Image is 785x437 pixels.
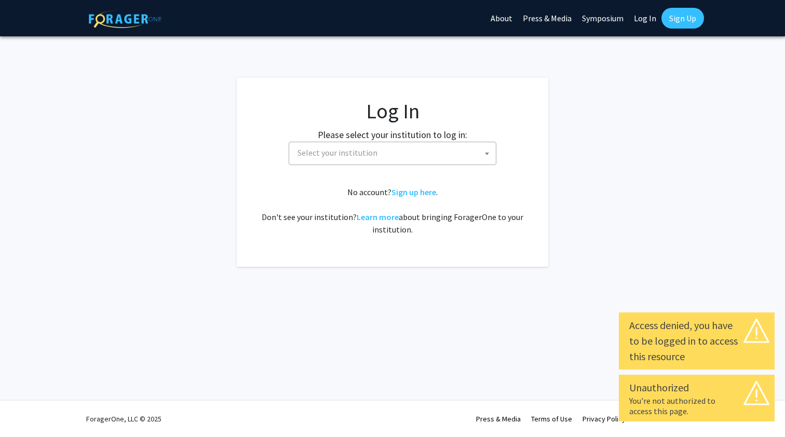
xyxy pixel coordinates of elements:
div: Unauthorized [629,380,764,395]
a: Sign up here [391,187,436,197]
div: Access denied, you have to be logged in to access this resource [629,318,764,364]
label: Please select your institution to log in: [318,128,467,142]
span: Select your institution [293,142,496,163]
a: Terms of Use [531,414,572,424]
a: Privacy Policy [583,414,626,424]
a: Learn more about bringing ForagerOne to your institution [357,212,399,222]
div: ForagerOne, LLC © 2025 [86,401,161,437]
span: Select your institution [297,147,377,158]
span: Select your institution [289,142,496,165]
a: Sign Up [661,8,704,29]
img: ForagerOne Logo [89,10,161,28]
div: No account? . Don't see your institution? about bringing ForagerOne to your institution. [258,186,527,236]
div: You're not authorized to access this page. [629,395,764,416]
a: Press & Media [476,414,521,424]
h1: Log In [258,99,527,124]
